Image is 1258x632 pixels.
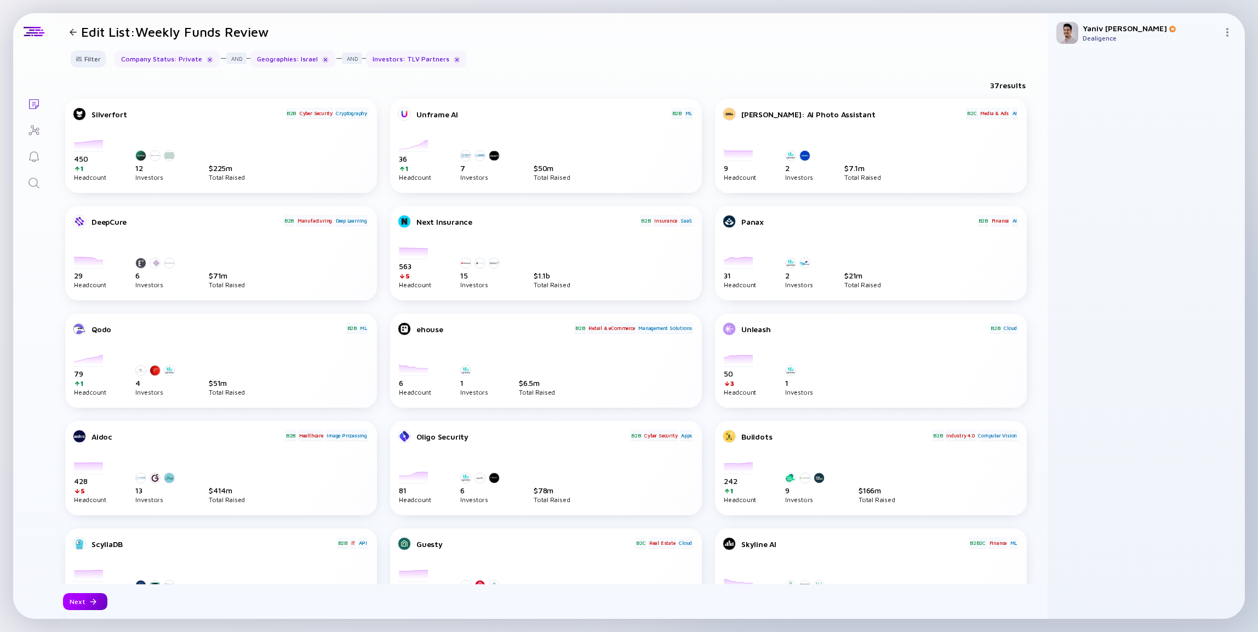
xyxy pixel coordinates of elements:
[358,537,368,548] div: API
[13,116,54,143] a: Investor Map
[209,163,245,173] div: $ 225m
[785,271,814,280] div: 2
[648,537,677,548] div: Real Estate
[209,271,245,280] div: $ 71m
[1003,322,1018,333] div: Cloud
[63,593,107,610] button: Next
[969,537,987,548] div: B2B2C
[325,430,368,441] div: Image Processing
[1056,22,1078,44] img: Yaniv Profile Picture
[587,322,636,333] div: Retail & eCommerce
[460,486,503,495] div: 6
[844,271,880,280] div: $ 21m
[81,24,268,39] h1: Edit List: Weekly Funds Review
[640,215,651,226] div: B2B
[416,432,629,441] div: Oligo Security
[574,322,586,333] div: B2B
[534,163,570,173] div: $ 50m
[115,50,220,67] div: Company Status : Private
[92,432,284,441] div: Aidoc
[977,430,1018,441] div: Computer Vision
[366,50,467,67] div: Investors : TLV Partners
[346,322,358,333] div: B2B
[285,107,297,118] div: B2B
[460,175,503,180] div: Investors
[991,215,1010,226] div: Finance
[741,324,988,334] div: Unleash
[534,497,570,502] div: Total Raised
[785,163,814,173] div: 2
[990,81,1026,90] div: 37 results
[13,90,54,116] a: Lists
[250,50,335,67] div: Geographies : Israel
[296,215,333,226] div: Manufacturing
[283,215,295,226] div: B2B
[630,430,642,441] div: B2B
[785,497,828,502] div: Investors
[741,217,976,226] div: Panax
[785,378,813,388] div: 1
[337,537,348,548] div: B2B
[460,378,488,388] div: 1
[359,322,368,333] div: ML
[71,50,106,67] button: Filter
[135,175,178,180] div: Investors
[990,322,1001,333] div: B2B
[671,107,683,118] div: B2B
[637,322,693,333] div: Management Solutions
[859,497,895,502] div: Total Raised
[92,539,336,549] div: ScyllaDB
[13,169,54,195] a: Search
[298,430,324,441] div: Healthcare
[209,390,245,395] div: Total Raised
[859,486,895,495] div: $ 166m
[684,107,694,118] div: ML
[460,271,503,280] div: 15
[135,271,178,280] div: 6
[1009,537,1019,548] div: ML
[741,432,931,441] div: Buildots
[209,282,245,287] div: Total Raised
[635,537,647,548] div: B2C
[209,378,245,388] div: $ 51m
[945,430,976,441] div: Industry 4.0
[979,107,1010,118] div: Media & Ads
[519,378,555,388] div: $ 6.5m
[534,175,570,180] div: Total Raised
[519,390,555,395] div: Total Raised
[209,175,245,180] div: Total Raised
[643,430,678,441] div: Cyber Security
[680,430,693,441] div: Apps
[209,497,245,502] div: Total Raised
[932,430,943,441] div: B2B
[209,486,245,495] div: $ 414m
[416,110,670,119] div: Unframe AI
[285,430,296,441] div: B2B
[350,537,357,548] div: IT
[534,271,570,280] div: $ 1.1b
[741,539,968,549] div: Skyline AI
[135,282,178,287] div: Investors
[335,107,368,118] div: Cryptography
[785,486,828,495] div: 9
[844,163,880,173] div: $ 7.1m
[416,217,639,226] div: Next Insurance
[844,175,880,180] div: Total Raised
[1011,215,1019,226] div: AI
[460,390,488,395] div: Investors
[92,217,282,226] div: DeepCure
[534,486,570,495] div: $ 78m
[460,163,503,173] div: 7
[335,215,368,226] div: Deep Learning
[844,282,880,287] div: Total Raised
[92,324,345,334] div: Qodo
[653,215,678,226] div: Insurance
[1083,24,1219,33] div: Yaniv [PERSON_NAME]
[679,215,693,226] div: SaaS
[135,163,178,173] div: 12
[1011,107,1019,118] div: AI
[299,107,334,118] div: Cyber Security
[1083,34,1219,42] div: Dealigence
[92,110,284,119] div: Silverfort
